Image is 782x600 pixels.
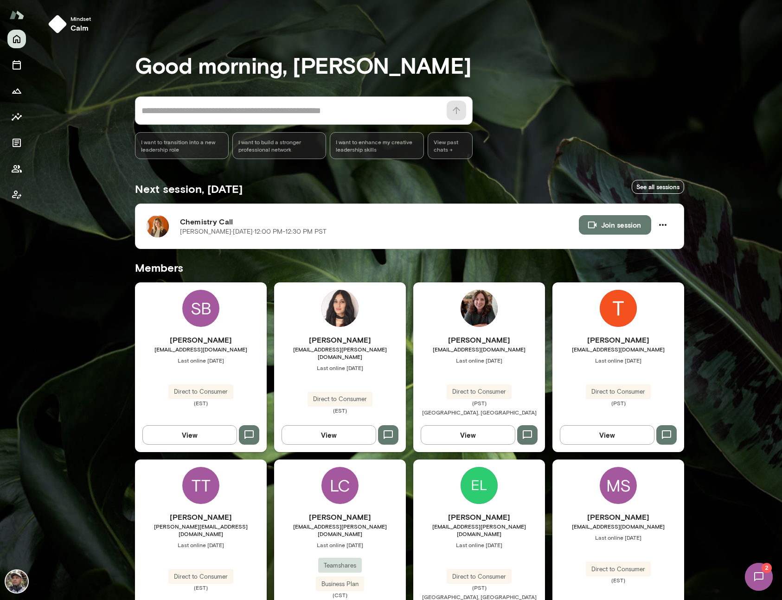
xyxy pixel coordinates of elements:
span: I want to build a stronger professional network [238,138,320,153]
span: Direct to Consumer [168,387,233,396]
span: Last online [DATE] [135,541,267,549]
span: Mindset [71,15,91,22]
span: (EST) [135,584,267,591]
span: (EST) [274,407,406,414]
img: Liz Luna [461,467,498,504]
button: Client app [7,185,26,204]
span: Teamshares [318,561,362,570]
span: [EMAIL_ADDRESS][DOMAIN_NAME] [552,523,684,530]
div: TT [182,467,219,504]
button: View [142,425,237,445]
span: Business Plan [316,580,364,589]
div: MS [600,467,637,504]
h6: [PERSON_NAME] [413,334,545,345]
h6: [PERSON_NAME] [135,511,267,523]
span: Last online [DATE] [552,357,684,364]
div: I want to transition into a new leadership role [135,132,229,159]
span: Last online [DATE] [274,364,406,371]
button: Insights [7,108,26,126]
span: Last online [DATE] [135,357,267,364]
a: See all sessions [632,180,684,194]
button: Home [7,30,26,48]
span: Last online [DATE] [413,357,545,364]
h6: calm [71,22,91,33]
span: Last online [DATE] [274,541,406,549]
span: Direct to Consumer [308,395,372,404]
span: [EMAIL_ADDRESS][PERSON_NAME][DOMAIN_NAME] [413,523,545,537]
h5: Members [135,260,684,275]
span: (PST) [413,584,545,591]
div: LC [321,467,359,504]
h6: [PERSON_NAME] [552,334,684,345]
button: Members [7,160,26,178]
button: View [282,425,376,445]
span: I want to enhance my creative leadership skills [336,138,417,153]
img: Kari Stevens [461,290,498,327]
span: Direct to Consumer [586,565,651,574]
span: Direct to Consumer [447,387,512,396]
img: Terenig Topjian [600,290,637,327]
h6: [PERSON_NAME] [135,334,267,345]
button: Mindsetcalm [45,11,98,37]
img: Rico Nasol [6,570,28,593]
div: SB [182,290,219,327]
h5: Next session, [DATE] [135,181,243,196]
div: I want to enhance my creative leadership skills [330,132,423,159]
div: I want to build a stronger professional network [232,132,326,159]
button: Documents [7,134,26,152]
h6: [PERSON_NAME] [552,511,684,523]
span: [EMAIL_ADDRESS][DOMAIN_NAME] [413,345,545,353]
button: Join session [579,215,651,235]
span: [EMAIL_ADDRESS][DOMAIN_NAME] [552,345,684,353]
img: Anika Patel [321,290,359,327]
span: Last online [DATE] [413,541,545,549]
span: Direct to Consumer [447,572,512,581]
span: (EST) [135,399,267,407]
span: (PST) [552,399,684,407]
span: [GEOGRAPHIC_DATA], [GEOGRAPHIC_DATA] [422,409,537,415]
h6: [PERSON_NAME] [274,511,406,523]
span: Direct to Consumer [168,572,233,581]
span: [EMAIL_ADDRESS][PERSON_NAME][DOMAIN_NAME] [274,523,406,537]
span: [GEOGRAPHIC_DATA], [GEOGRAPHIC_DATA] [422,594,537,600]
h6: Chemistry Call [180,216,579,227]
img: Mento [9,6,24,24]
button: View [560,425,654,445]
span: (EST) [552,576,684,584]
span: [PERSON_NAME][EMAIL_ADDRESS][DOMAIN_NAME] [135,523,267,537]
p: [PERSON_NAME] · [DATE] · 12:00 PM-12:30 PM PST [180,227,327,236]
img: mindset [48,15,67,33]
button: Sessions [7,56,26,74]
span: (PST) [413,399,545,407]
h6: [PERSON_NAME] [274,334,406,345]
span: [EMAIL_ADDRESS][DOMAIN_NAME] [135,345,267,353]
button: View [421,425,515,445]
h6: [PERSON_NAME] [413,511,545,523]
h3: Good morning, [PERSON_NAME] [135,52,684,78]
button: Growth Plan [7,82,26,100]
span: I want to transition into a new leadership role [141,138,223,153]
span: Direct to Consumer [586,387,651,396]
span: Last online [DATE] [552,534,684,541]
span: [EMAIL_ADDRESS][PERSON_NAME][DOMAIN_NAME] [274,345,406,360]
span: View past chats -> [428,132,473,159]
span: (CST) [274,591,406,599]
